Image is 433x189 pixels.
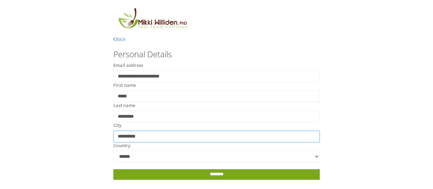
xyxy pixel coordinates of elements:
a: Back [113,36,126,42]
h3: Personal Details [113,50,320,59]
label: First name [113,82,136,89]
label: Last name [113,102,135,109]
label: City [113,122,122,129]
label: Email address [113,62,143,69]
img: MikkiLogoMain.png [113,7,191,33]
label: Country [113,142,130,149]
